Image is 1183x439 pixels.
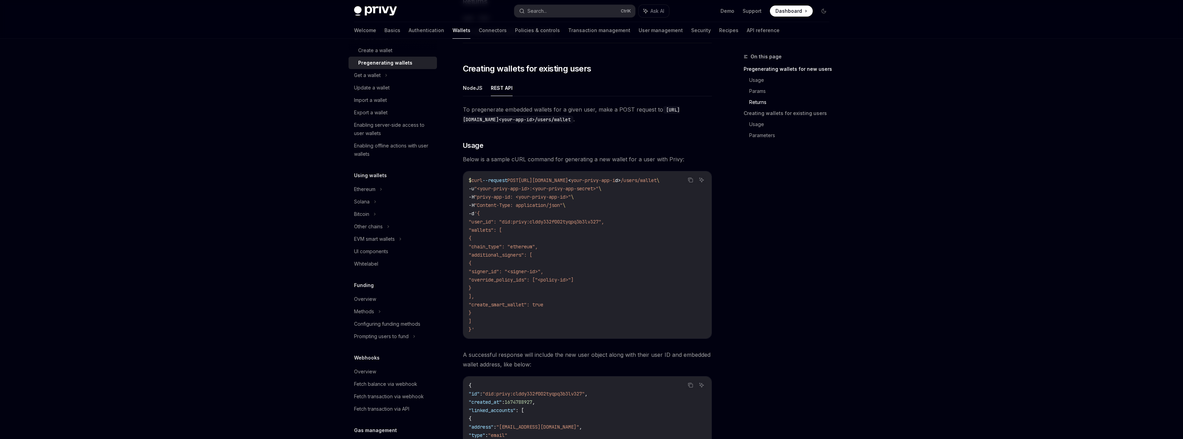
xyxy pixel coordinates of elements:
[585,391,588,397] span: ,
[518,177,568,183] span: [URL][DOMAIN_NAME]
[354,354,380,362] h5: Webhooks
[488,432,507,438] span: "email"
[354,380,417,388] div: Fetch balance via webhook
[691,22,711,39] a: Security
[474,202,563,208] span: "Content-Type: application/json"
[496,424,579,430] span: "[EMAIL_ADDRESS][DOMAIN_NAME]"
[469,235,471,241] span: {
[354,295,376,303] div: Overview
[686,381,695,390] button: Copy the contents from the code block
[469,407,516,413] span: "linked_accounts"
[749,130,835,141] a: Parameters
[354,222,383,231] div: Other chains
[639,22,683,39] a: User management
[471,177,483,183] span: curl
[358,59,412,67] div: Pregenerating wallets
[354,210,369,218] div: Bitcoin
[775,8,802,15] span: Dashboard
[527,7,547,15] div: Search...
[349,258,437,270] a: Whitelabel
[469,227,502,233] span: "wallets": [
[515,22,560,39] a: Policies & controls
[621,8,631,14] span: Ctrl K
[469,185,474,192] span: -u
[502,399,505,405] span: :
[463,105,712,124] span: To pregenerate embedded wallets for a given user, make a POST request to .
[469,302,543,308] span: "create_smart_wallet": true
[657,177,659,183] span: \
[349,245,437,258] a: UI components
[516,407,524,413] span: : [
[744,64,835,75] a: Pregenerating wallets for new users
[568,177,571,183] span: <
[349,378,437,390] a: Fetch balance via webhook
[354,320,420,328] div: Configuring funding methods
[349,318,437,330] a: Configuring funding methods
[354,6,397,16] img: dark logo
[480,391,483,397] span: :
[469,432,485,438] span: "type"
[568,22,630,39] a: Transaction management
[354,22,376,39] a: Welcome
[463,63,591,74] span: Creating wallets for existing users
[697,175,706,184] button: Ask AI
[463,141,484,150] span: Usage
[639,5,669,17] button: Ask AI
[749,119,835,130] a: Usage
[469,277,574,283] span: "override_policy_ids": ["<policy-id>"]
[349,94,437,106] a: Import a wallet
[469,202,474,208] span: -H
[563,202,565,208] span: \
[349,403,437,415] a: Fetch transaction via API
[483,391,585,397] span: "did:privy:clddy332f002tyqpq3b3lv327"
[349,82,437,94] a: Update a wallet
[599,185,601,192] span: \
[749,75,835,86] a: Usage
[354,198,370,206] div: Solana
[354,426,397,435] h5: Gas management
[354,84,390,92] div: Update a wallet
[469,293,474,299] span: ],
[354,405,409,413] div: Fetch transaction via API
[474,210,480,217] span: '{
[494,424,496,430] span: :
[751,53,782,61] span: On this page
[469,391,480,397] span: "id"
[469,326,474,333] span: }'
[354,368,376,376] div: Overview
[469,210,474,217] span: -d
[354,108,388,117] div: Export a wallet
[349,119,437,140] a: Enabling server-side access to user wallets
[354,96,387,104] div: Import a wallet
[469,219,604,225] span: "user_id": "did:privy:clddy332f002tyqpq3b3lv327",
[469,252,532,258] span: "additional_signers": [
[452,22,470,39] a: Wallets
[505,399,532,405] span: 1674788927
[349,140,437,160] a: Enabling offline actions with user wallets
[354,235,395,243] div: EVM smart wallets
[650,8,664,15] span: Ask AI
[474,185,599,192] span: "<your-privy-app-id>:<your-privy-app-secret>"
[469,194,474,200] span: -H
[469,416,471,422] span: {
[354,247,388,256] div: UI components
[618,177,621,183] span: >
[354,185,375,193] div: Ethereum
[743,8,762,15] a: Support
[615,177,618,183] span: d
[354,392,424,401] div: Fetch transaction via webhook
[358,46,392,55] div: Create a wallet
[354,281,374,289] h5: Funding
[349,390,437,403] a: Fetch transaction via webhook
[485,432,488,438] span: :
[579,424,582,430] span: ,
[749,86,835,97] a: Params
[479,22,507,39] a: Connectors
[349,106,437,119] a: Export a wallet
[532,399,535,405] span: ,
[621,177,657,183] span: /users/wallet
[349,57,437,69] a: Pregenerating wallets
[469,399,502,405] span: "created_at"
[474,194,571,200] span: "privy-app-id: <your-privy-app-id>"
[354,307,374,316] div: Methods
